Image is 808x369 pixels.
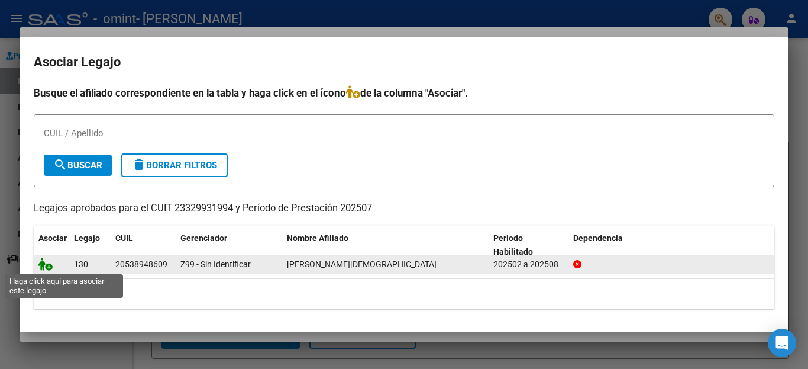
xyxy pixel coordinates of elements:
[132,160,217,171] span: Borrar Filtros
[34,85,774,101] h4: Busque el afiliado correspondiente en la tabla y haga click en el ícono de la columna "Asociar".
[493,258,564,271] div: 202502 a 202508
[44,155,112,176] button: Buscar
[53,158,67,172] mat-icon: search
[34,51,774,73] h2: Asociar Legajo
[69,226,111,265] datatable-header-cell: Legajo
[132,158,146,172] mat-icon: delete
[282,226,489,265] datatable-header-cell: Nombre Afiliado
[493,233,533,256] span: Periodo Habilitado
[180,259,251,269] span: Z99 - Sin Identificar
[34,226,69,265] datatable-header-cell: Asociar
[176,226,282,265] datatable-header-cell: Gerenciador
[74,259,88,269] span: 130
[568,226,775,265] datatable-header-cell: Dependencia
[287,233,348,243] span: Nombre Afiliado
[121,153,228,177] button: Borrar Filtros
[287,259,437,269] span: ALCAYAGA BENICIO JESUS
[115,233,133,243] span: CUIL
[180,233,227,243] span: Gerenciador
[768,329,796,357] div: Open Intercom Messenger
[115,258,167,271] div: 20538948609
[38,233,67,243] span: Asociar
[34,279,774,309] div: 1 registros
[489,226,568,265] datatable-header-cell: Periodo Habilitado
[111,226,176,265] datatable-header-cell: CUIL
[34,201,774,216] p: Legajos aprobados para el CUIT 23329931994 y Período de Prestación 202507
[53,160,102,171] span: Buscar
[573,233,623,243] span: Dependencia
[74,233,100,243] span: Legajo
